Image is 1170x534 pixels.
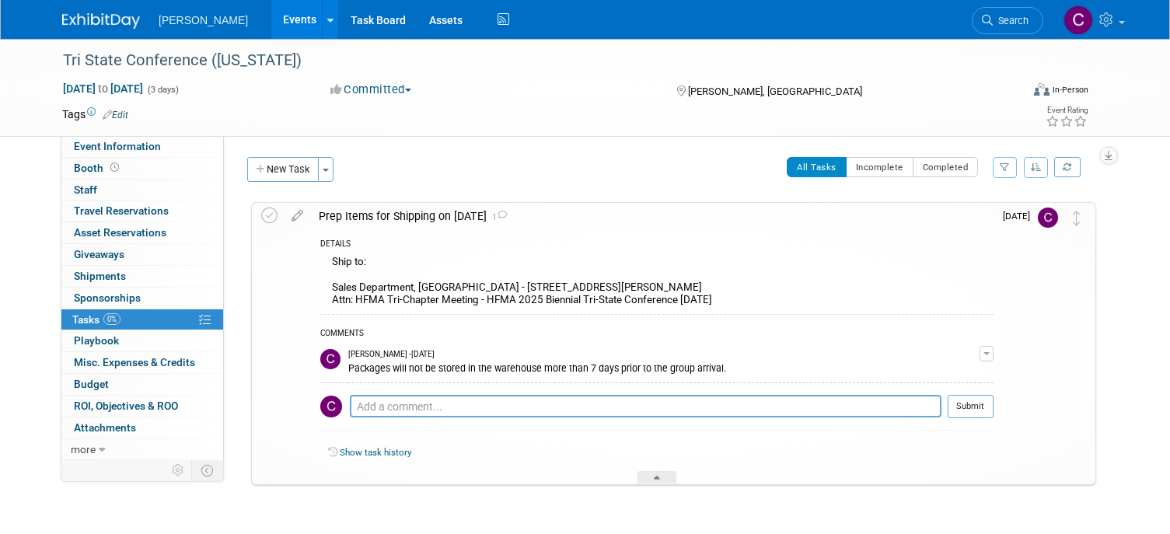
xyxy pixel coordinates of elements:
[61,222,223,243] a: Asset Reservations
[972,7,1043,34] a: Search
[74,162,122,174] span: Booth
[1052,84,1088,96] div: In-Person
[61,396,223,417] a: ROI, Objectives & ROO
[103,313,120,325] span: 0%
[74,226,166,239] span: Asset Reservations
[61,309,223,330] a: Tasks0%
[61,417,223,438] a: Attachments
[159,14,248,26] span: [PERSON_NAME]
[61,288,223,309] a: Sponsorships
[61,244,223,265] a: Giveaways
[62,106,128,122] td: Tags
[1034,83,1050,96] img: Format-Inperson.png
[320,252,994,313] div: Ship to: Sales Department, [GEOGRAPHIC_DATA] - [STREET_ADDRESS][PERSON_NAME] Attn: HFMA Tri-Chapt...
[62,82,144,96] span: [DATE] [DATE]
[948,395,994,418] button: Submit
[74,140,161,152] span: Event Information
[61,158,223,179] a: Booth
[61,330,223,351] a: Playbook
[192,460,224,480] td: Toggle Event Tabs
[74,183,97,196] span: Staff
[311,203,994,229] div: Prep Items for Shipping on [DATE]
[74,378,109,390] span: Budget
[71,443,96,455] span: more
[74,248,124,260] span: Giveaways
[74,270,126,282] span: Shipments
[320,349,341,369] img: Chris Cobb
[320,396,342,417] img: Chris Cobb
[340,447,411,458] a: Show task history
[61,136,223,157] a: Event Information
[1046,106,1088,114] div: Event Rating
[320,326,994,343] div: COMMENTS
[993,15,1029,26] span: Search
[74,356,195,368] span: Misc. Expenses & Credits
[913,157,979,177] button: Completed
[62,13,140,29] img: ExhibitDay
[1038,208,1058,228] img: Chris Cobb
[325,82,417,98] button: Committed
[320,239,994,252] div: DETAILS
[74,421,136,434] span: Attachments
[74,204,169,217] span: Travel Reservations
[61,439,223,460] a: more
[74,400,178,412] span: ROI, Objectives & ROO
[61,352,223,373] a: Misc. Expenses & Credits
[284,209,311,223] a: edit
[103,110,128,120] a: Edit
[61,374,223,395] a: Budget
[1054,157,1081,177] a: Refresh
[1003,211,1038,222] span: [DATE]
[74,291,141,304] span: Sponsorships
[58,47,1001,75] div: Tri State Conference ([US_STATE])
[1073,211,1081,225] i: Move task
[107,162,122,173] span: Booth not reserved yet
[61,201,223,222] a: Travel Reservations
[348,349,435,360] span: [PERSON_NAME] - [DATE]
[165,460,192,480] td: Personalize Event Tab Strip
[61,180,223,201] a: Staff
[96,82,110,95] span: to
[72,313,120,326] span: Tasks
[846,157,913,177] button: Incomplete
[688,86,862,97] span: [PERSON_NAME], [GEOGRAPHIC_DATA]
[348,360,980,375] div: Packages will not be stored in the warehouse more than 7 days prior to the group arrival.
[247,157,319,182] button: New Task
[787,157,847,177] button: All Tasks
[61,266,223,287] a: Shipments
[937,81,1088,104] div: Event Format
[74,334,119,347] span: Playbook
[1063,5,1093,35] img: Chris Cobb
[146,85,179,95] span: (3 days)
[487,212,507,222] span: 1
